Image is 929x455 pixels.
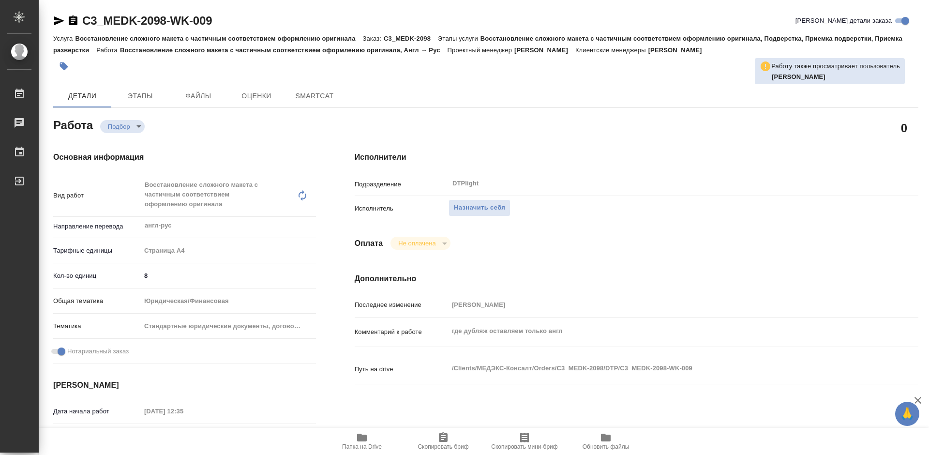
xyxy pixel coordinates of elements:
[514,46,575,54] p: [PERSON_NAME]
[53,191,141,200] p: Вид работ
[100,120,145,133] div: Подбор
[53,152,316,163] h4: Основная информация
[355,204,449,213] p: Исполнитель
[67,347,129,356] span: Нотариальный заказ
[53,321,141,331] p: Тематика
[59,90,105,102] span: Детали
[449,360,871,377] textarea: /Clients/МЕДЭКС-Консалт/Orders/C3_MEDK-2098/DTP/C3_MEDK-2098-WK-009
[448,46,514,54] p: Проектный менеджер
[895,402,919,426] button: 🙏
[575,46,648,54] p: Клиентские менеджеры
[355,273,918,285] h4: Дополнительно
[53,35,75,42] p: Услуга
[141,269,316,283] input: ✎ Введи что-нибудь
[120,46,448,54] p: Восстановление сложного макета с частичным соответствием оформлению оригинала, Англ → Рус
[449,199,510,216] button: Назначить себя
[449,298,871,312] input: Пустое поле
[53,35,902,54] p: Восстановление сложного макета с частичным соответствием оформлению оригинала, Подверстка, Приемк...
[771,61,900,71] p: Работу также просматривает пользователь
[141,404,225,418] input: Пустое поле
[53,56,75,77] button: Добавить тэг
[117,90,164,102] span: Этапы
[355,300,449,310] p: Последнее изменение
[75,35,362,42] p: Восстановление сложного макета с частичным соответствием оформлению оригинала
[355,180,449,189] p: Подразделение
[491,443,557,450] span: Скопировать мини-бриф
[175,90,222,102] span: Файлы
[795,16,892,26] span: [PERSON_NAME] детали заказа
[53,222,141,231] p: Направление перевода
[53,407,141,416] p: Дата начала работ
[233,90,280,102] span: Оценки
[395,239,438,247] button: Не оплачена
[355,238,383,249] h4: Оплата
[355,152,918,163] h4: Исполнители
[291,90,338,102] span: SmartCat
[390,237,450,250] div: Подбор
[141,293,316,309] div: Юридическая/Финансовая
[899,404,915,424] span: 🙏
[565,428,646,455] button: Обновить файлы
[363,35,384,42] p: Заказ:
[342,443,382,450] span: Папка на Drive
[355,327,449,337] p: Комментарий к работе
[901,120,907,136] h2: 0
[141,318,316,334] div: Стандартные юридические документы, договоры, уставы
[53,15,65,27] button: Скопировать ссылку для ЯМессенджера
[53,271,141,281] p: Кол-во единиц
[321,428,403,455] button: Папка на Drive
[403,428,484,455] button: Скопировать бриф
[449,323,871,339] textarea: где дубляж оставляем только англ
[53,379,316,391] h4: [PERSON_NAME]
[355,364,449,374] p: Путь на drive
[418,443,468,450] span: Скопировать бриф
[484,428,565,455] button: Скопировать мини-бриф
[53,246,141,256] p: Тарифные единицы
[105,122,133,131] button: Подбор
[67,15,79,27] button: Скопировать ссылку
[772,73,825,80] b: [PERSON_NAME]
[53,296,141,306] p: Общая тематика
[454,202,505,213] span: Назначить себя
[438,35,480,42] p: Этапы услуги
[82,14,212,27] a: C3_MEDK-2098-WK-009
[583,443,629,450] span: Обновить файлы
[648,46,709,54] p: [PERSON_NAME]
[384,35,438,42] p: C3_MEDK-2098
[141,243,316,259] div: Страница А4
[96,46,120,54] p: Работа
[53,116,93,133] h2: Работа
[772,72,900,82] p: Ямковенко Вера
